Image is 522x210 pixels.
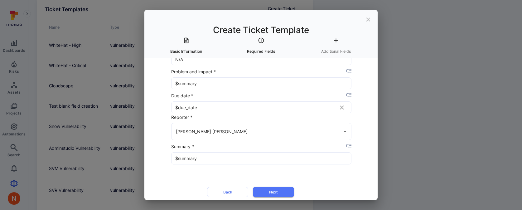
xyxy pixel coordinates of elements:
div: ticket field [171,68,351,92]
i: placeholder selector [346,68,351,74]
div: ticket field [171,114,351,143]
span: Basic Information [151,49,221,54]
input: Type to search [174,126,331,137]
span: Required Fields [226,49,296,54]
button: Open [341,128,349,135]
label: Reporter * [171,114,321,120]
button: Next [253,187,294,197]
h2: Create Ticket Template [144,10,378,58]
label: Summary * [171,143,321,150]
i: placeholder selector [346,92,351,98]
div: ticket field [171,143,351,167]
label: Due date * [171,92,321,99]
span: Additional Fields [301,49,371,54]
label: Problem and impact * [171,68,321,75]
button: close [361,12,375,27]
i: placeholder selector [346,143,351,149]
div: ticket field [171,92,351,113]
button: Back [207,187,248,197]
